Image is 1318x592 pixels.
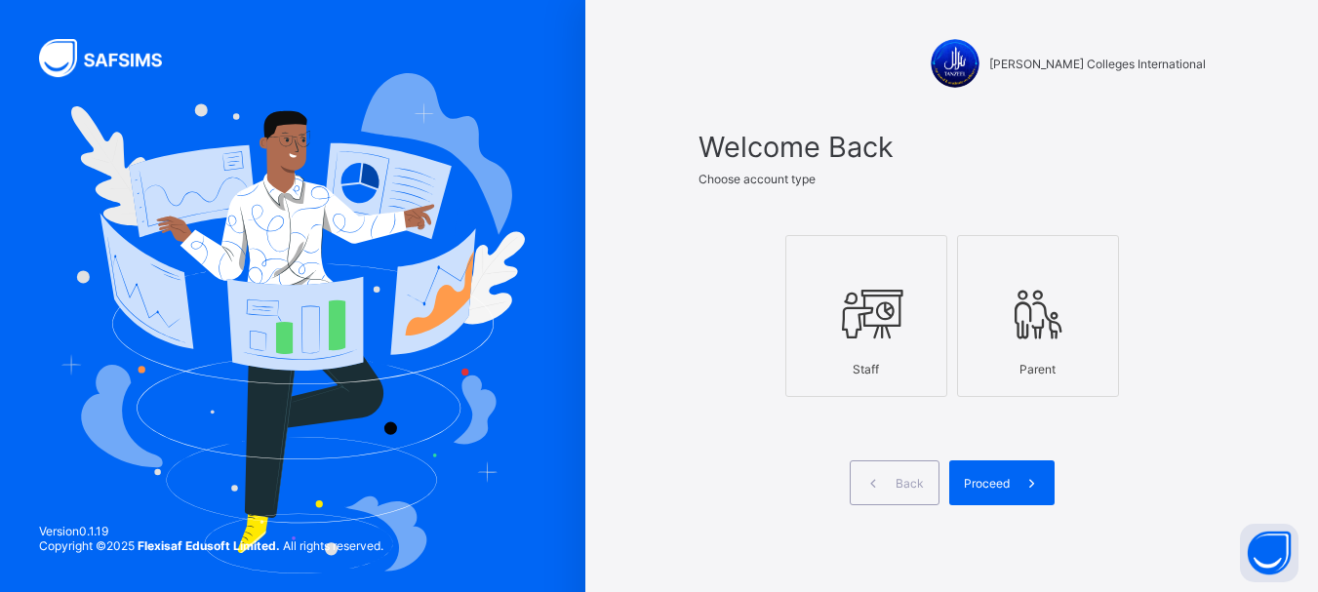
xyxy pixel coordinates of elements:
[39,39,185,77] img: SAFSIMS Logo
[39,524,383,538] span: Version 0.1.19
[699,130,1206,164] span: Welcome Back
[896,476,924,491] span: Back
[699,172,816,186] span: Choose account type
[964,476,1010,491] span: Proceed
[796,352,937,386] div: Staff
[1240,524,1298,582] button: Open asap
[968,352,1108,386] div: Parent
[39,538,383,553] span: Copyright © 2025 All rights reserved.
[138,538,280,553] strong: Flexisaf Edusoft Limited.
[60,73,525,572] img: Hero Image
[989,57,1206,71] span: [PERSON_NAME] Colleges International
